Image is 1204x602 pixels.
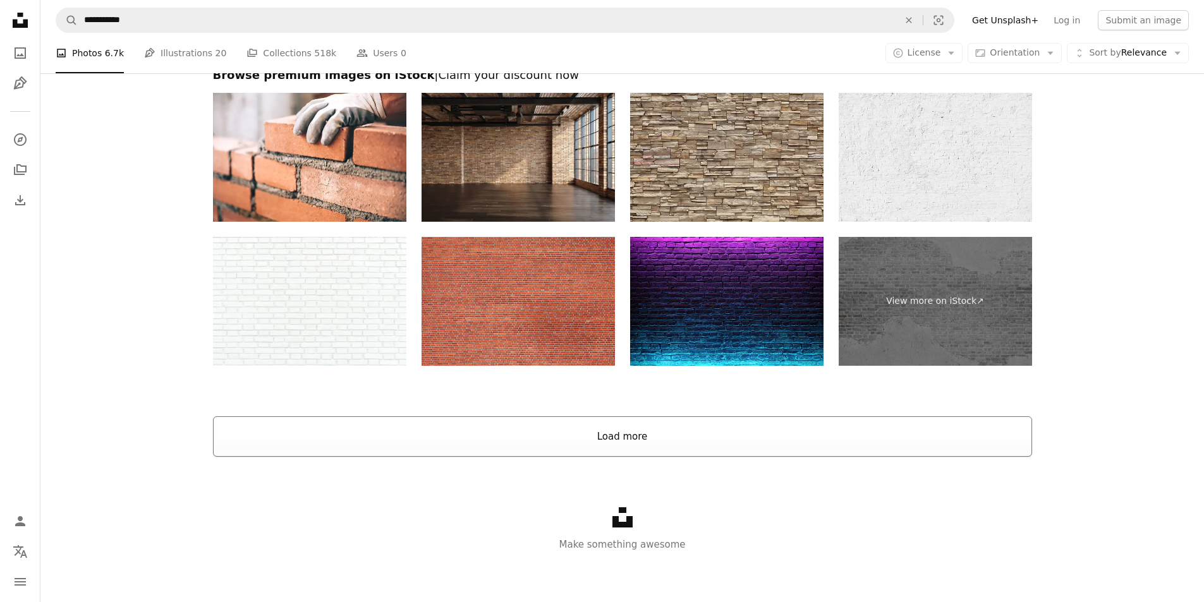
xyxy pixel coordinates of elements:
[630,93,824,222] img: The stone wall would be great for the outside of a house
[216,46,227,60] span: 20
[8,40,33,66] a: Photos
[56,8,954,33] form: Find visuals sitewide
[895,8,923,32] button: Clear
[40,537,1204,552] p: Make something awesome
[434,68,579,81] span: | Claim your discount now
[990,47,1040,57] span: Orientation
[213,68,1032,83] h2: Browse premium images on iStock
[8,509,33,534] a: Log in / Sign up
[885,43,963,63] button: License
[1089,47,1121,57] span: Sort by
[56,8,78,32] button: Search Unsplash
[630,237,824,366] img: Modern futuristic neon lights on old grunge brick wall room background. 3d rendering
[8,539,33,564] button: Language
[422,93,615,222] img: Empty loft apartment, industrial style
[213,93,406,222] img: Close up of industrial bricklayer installing bricks on construction site
[8,157,33,183] a: Collections
[1067,43,1189,63] button: Sort byRelevance
[8,127,33,152] a: Explore
[213,237,406,366] img: White brick wall texture background for stone tile block painted in grey light color wallpaper mo...
[1098,10,1189,30] button: Submit an image
[968,43,1062,63] button: Orientation
[246,33,336,73] a: Collections 518k
[401,46,406,60] span: 0
[1046,10,1088,30] a: Log in
[213,416,1032,457] button: Load more
[8,569,33,594] button: Menu
[422,237,615,366] img: Large Brick Wall
[8,71,33,96] a: Illustrations
[8,188,33,213] a: Download History
[839,237,1032,366] a: View more on iStock↗
[839,93,1032,222] img: White brick wall
[1089,47,1167,59] span: Relevance
[923,8,954,32] button: Visual search
[964,10,1046,30] a: Get Unsplash+
[908,47,941,57] span: License
[144,33,226,73] a: Illustrations 20
[314,46,336,60] span: 518k
[8,8,33,35] a: Home — Unsplash
[356,33,406,73] a: Users 0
